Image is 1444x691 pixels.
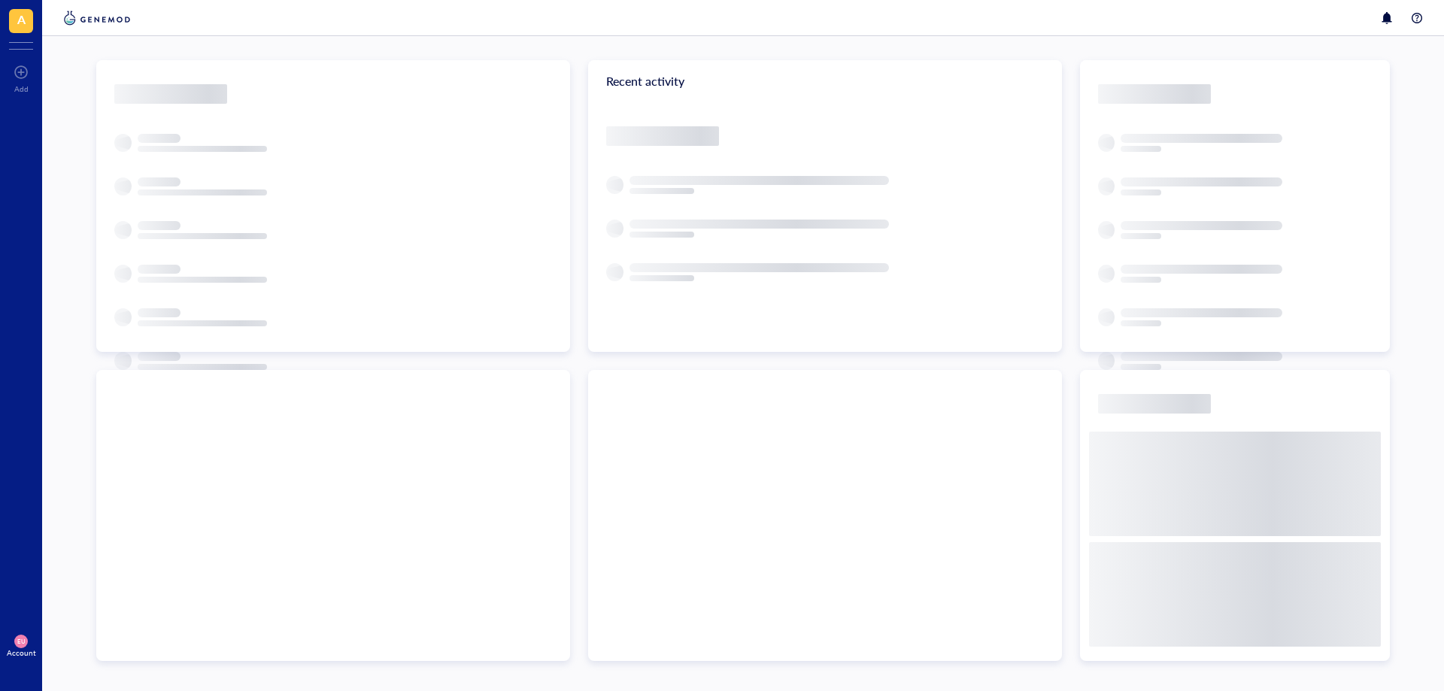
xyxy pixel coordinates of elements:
[17,10,26,29] span: A
[60,9,134,27] img: genemod-logo
[7,648,36,657] div: Account
[588,60,1062,102] div: Recent activity
[14,84,29,93] div: Add
[17,638,25,644] span: EU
